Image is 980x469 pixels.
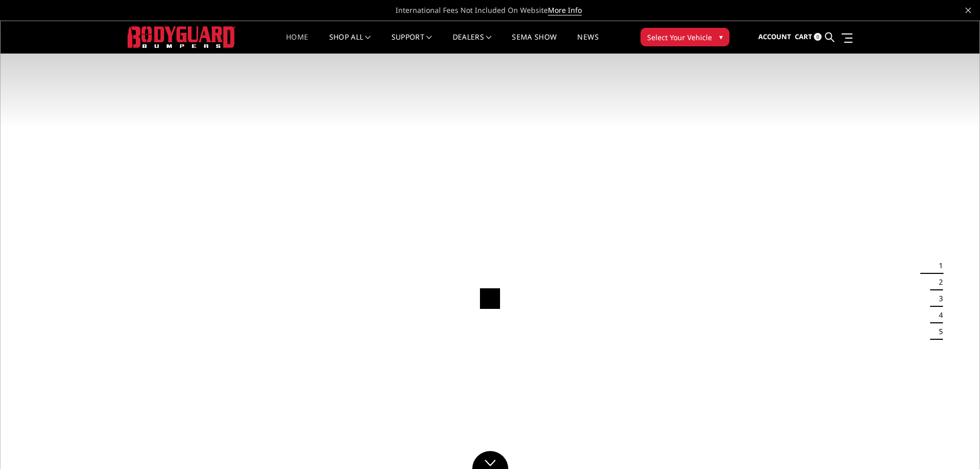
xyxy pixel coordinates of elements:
button: 2 of 5 [933,274,943,290]
a: Click to Down [472,451,508,469]
span: 0 [814,33,822,41]
img: BODYGUARD BUMPERS [128,26,236,47]
a: Cart 0 [795,23,822,51]
a: More Info [548,5,582,15]
button: 3 of 5 [933,290,943,307]
button: Select Your Vehicle [640,28,729,46]
span: Account [758,32,791,41]
a: Home [286,33,308,54]
button: 4 of 5 [933,307,943,323]
button: 1 of 5 [933,257,943,274]
span: Select Your Vehicle [647,32,712,43]
a: Dealers [453,33,492,54]
a: News [577,33,598,54]
a: shop all [329,33,371,54]
a: SEMA Show [512,33,557,54]
a: Support [391,33,432,54]
a: Account [758,23,791,51]
span: ▾ [719,31,723,42]
button: 5 of 5 [933,323,943,340]
span: Cart [795,32,812,41]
